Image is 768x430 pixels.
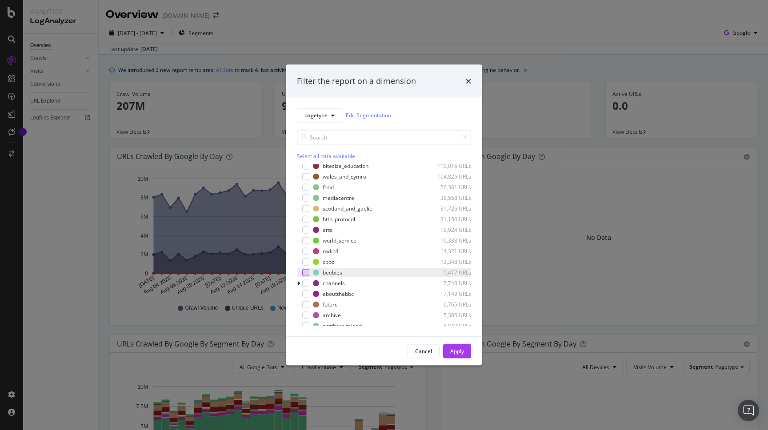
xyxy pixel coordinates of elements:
div: bitesize_education [323,162,368,170]
input: Search [297,129,471,145]
div: Select all data available [297,152,471,159]
div: mediacentre [323,194,354,202]
div: Open Intercom Messenger [738,400,759,421]
div: 7,149 URLs [428,290,471,298]
div: Filter the report on a dimension [297,76,416,87]
button: pagetype [297,108,342,122]
div: 31,150 URLs [428,215,471,223]
div: radio4 [323,247,339,255]
button: Apply [443,344,471,358]
div: 6,765 URLs [428,301,471,308]
div: archive [323,311,341,319]
div: 104,825 URLs [428,173,471,180]
div: 7,748 URLs [428,279,471,287]
button: Cancel [408,344,440,358]
div: 5,305 URLs [428,311,471,319]
div: aboutthebbc [323,290,354,298]
div: arts [323,226,332,234]
div: 19,924 URLs [428,226,471,234]
div: 14,321 URLs [428,247,471,255]
div: 16,333 URLs [428,237,471,244]
div: scotland_and_gaelic [323,205,372,212]
div: 39,558 URLs [428,194,471,202]
div: beebies [323,269,342,276]
div: 31,726 URLs [428,205,471,212]
div: Cancel [415,347,432,355]
div: wales_and_cymru [323,173,366,180]
a: Edit Segmentation [346,111,391,120]
div: http_protocol [323,215,355,223]
div: 56,361 URLs [428,183,471,191]
div: food [323,183,334,191]
div: modal [286,65,482,366]
div: times [466,76,471,87]
div: world_service [323,237,356,244]
div: channels [323,279,345,287]
div: cbbc [323,258,334,266]
div: 110,015 URLs [428,162,471,170]
div: 13,348 URLs [428,258,471,266]
div: 5,049 URLs [428,322,471,330]
div: 9,417 URLs [428,269,471,276]
div: Apply [450,347,464,355]
div: future [323,301,338,308]
span: pagetype [304,111,328,119]
div: northernireland [323,322,362,330]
